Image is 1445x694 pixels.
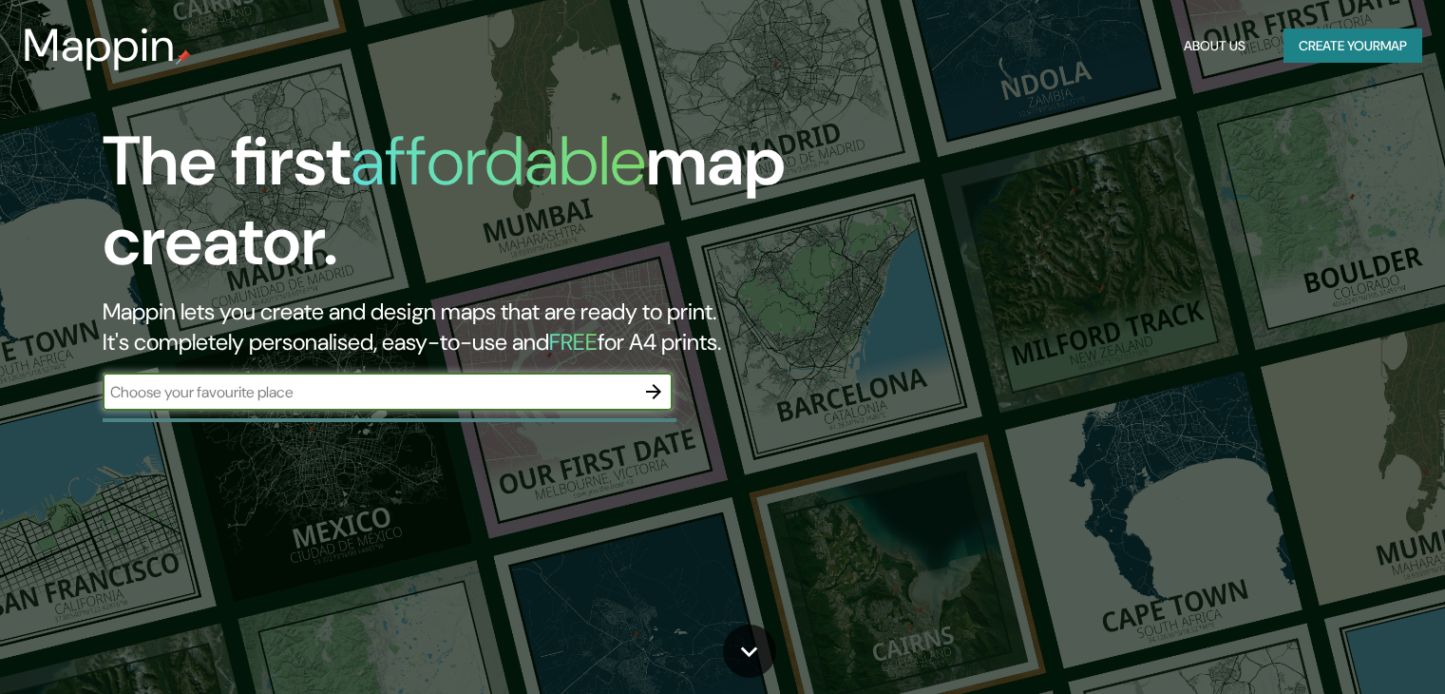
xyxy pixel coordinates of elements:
input: Choose your favourite place [103,381,635,403]
button: Create yourmap [1283,29,1422,64]
img: mappin-pin [176,49,191,65]
h5: FREE [549,327,598,357]
h2: Mappin lets you create and design maps that are ready to print. It's completely personalised, eas... [103,297,826,357]
h3: Mappin [23,19,176,72]
h1: The first map creator. [103,122,826,297]
h1: affordable [351,117,646,205]
button: About Us [1176,29,1253,64]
